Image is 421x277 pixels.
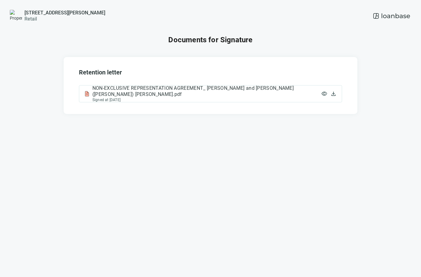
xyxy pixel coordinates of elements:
[24,10,105,16] span: [STREET_ADDRESS][PERSON_NAME]
[24,16,105,22] span: Retail
[10,10,22,22] img: Property photo
[79,69,342,76] h5: Retention letter
[92,85,321,97] span: NON-EXCLUSIVE REPRESENTATION AGREEMENT_ [PERSON_NAME] and [PERSON_NAME] ([PERSON_NAME]) [PERSON_N...
[321,90,328,97] button: visibility
[330,90,337,97] button: download
[92,97,321,102] span: Signed at [DATE]
[330,91,337,97] span: download
[372,10,411,22] img: Logo
[321,91,327,97] span: visibility
[168,35,252,45] h1: Documents for Signature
